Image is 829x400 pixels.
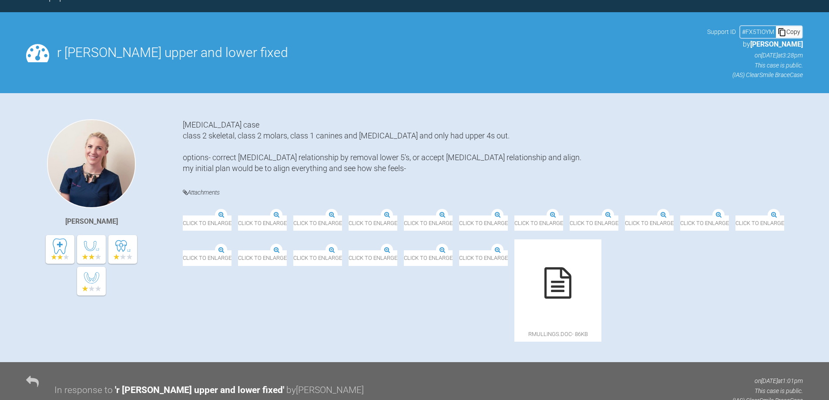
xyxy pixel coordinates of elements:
[373,205,428,215] img: rmullings1.jpg
[311,239,370,250] img: rmullings15.jpg
[54,383,113,398] div: In response to
[707,27,736,37] span: Support ID
[249,239,304,250] img: rmullings8.jpg
[562,205,622,215] img: rmullings14.jpg
[183,119,803,174] div: [MEDICAL_DATA] case class 2 skeletal, class 2 molars, class 1 canines and [MEDICAL_DATA] and only...
[65,216,118,227] div: [PERSON_NAME]
[567,250,626,266] span: Click to enlarge
[286,383,364,398] div: by [PERSON_NAME]
[707,61,803,70] p: This case is public.
[249,250,304,266] span: Click to enlarge
[628,205,688,215] img: rmullings13.jpg
[776,26,802,37] div: Copy
[377,250,436,266] span: Click to enlarge
[434,215,490,231] span: Click to enlarge
[505,239,560,250] img: rmullings7.jpg
[496,205,556,215] img: rmullings17.jpg
[434,205,490,215] img: rmullings2.jpg
[707,39,803,50] p: by
[732,386,803,396] p: This case is public.
[628,215,688,231] span: Click to enlarge
[311,215,366,231] span: Click to enlarge
[695,215,750,231] span: Click to enlarge
[183,250,242,266] span: Click to enlarge
[47,119,136,208] img: Olivia Nixon
[311,250,370,266] span: Click to enlarge
[750,40,803,48] span: [PERSON_NAME]
[245,215,304,231] span: Click to enlarge
[443,239,498,250] img: rmullings4.jpg
[695,326,782,342] span: rmullings.doc - 86KB
[505,250,560,266] span: Click to enlarge
[707,50,803,60] p: on [DATE] at 3:28pm
[562,215,622,231] span: Click to enlarge
[740,27,776,37] div: # FX5TIOYM
[443,250,498,266] span: Click to enlarge
[377,239,436,250] img: rmullings16.jpg
[695,205,750,215] img: rmullings5.jpg
[633,250,688,266] span: Click to enlarge
[496,215,556,231] span: Click to enlarge
[183,239,242,250] img: rmullings12.jpg
[183,215,238,231] span: Click to enlarge
[183,187,803,198] h4: Attachments
[567,239,626,250] img: rmullings11.jpg
[245,205,304,215] img: rmullings10.jpg
[707,70,803,80] p: (IAS) ClearSmile Brace Case
[311,205,366,215] img: rmullings9.jpg
[183,205,238,215] img: rmullings6.jpg
[115,383,284,398] div: ' r [PERSON_NAME] upper and lower fixed '
[732,376,803,386] p: on [DATE] at 1:01pm
[633,239,688,250] img: rmullings3.jpg
[373,215,428,231] span: Click to enlarge
[57,46,699,59] h2: r [PERSON_NAME] upper and lower fixed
